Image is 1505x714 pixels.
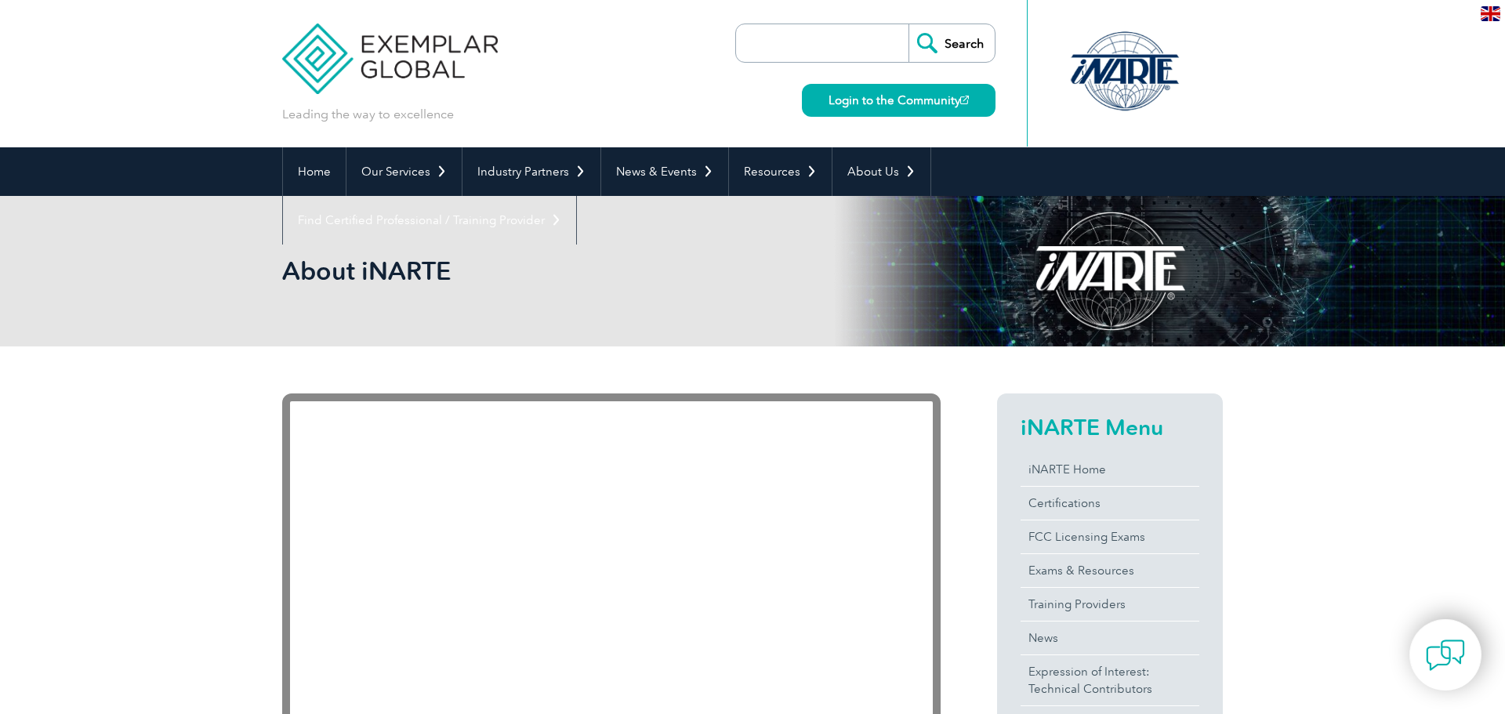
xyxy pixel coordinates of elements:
a: Resources [729,147,832,196]
img: open_square.png [960,96,969,104]
a: Industry Partners [462,147,600,196]
a: News [1021,622,1199,654]
a: About Us [832,147,930,196]
p: Leading the way to excellence [282,106,454,123]
a: Find Certified Professional / Training Provider [283,196,576,245]
a: Training Providers [1021,588,1199,621]
a: Our Services [346,147,462,196]
a: Home [283,147,346,196]
a: FCC Licensing Exams [1021,520,1199,553]
input: Search [908,24,995,62]
img: contact-chat.png [1426,636,1465,675]
a: News & Events [601,147,728,196]
a: Expression of Interest:Technical Contributors [1021,655,1199,705]
a: Login to the Community [802,84,995,117]
h2: iNARTE Menu [1021,415,1199,440]
h2: About iNARTE [282,259,941,284]
img: en [1481,6,1500,21]
a: Certifications [1021,487,1199,520]
a: Exams & Resources [1021,554,1199,587]
a: iNARTE Home [1021,453,1199,486]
